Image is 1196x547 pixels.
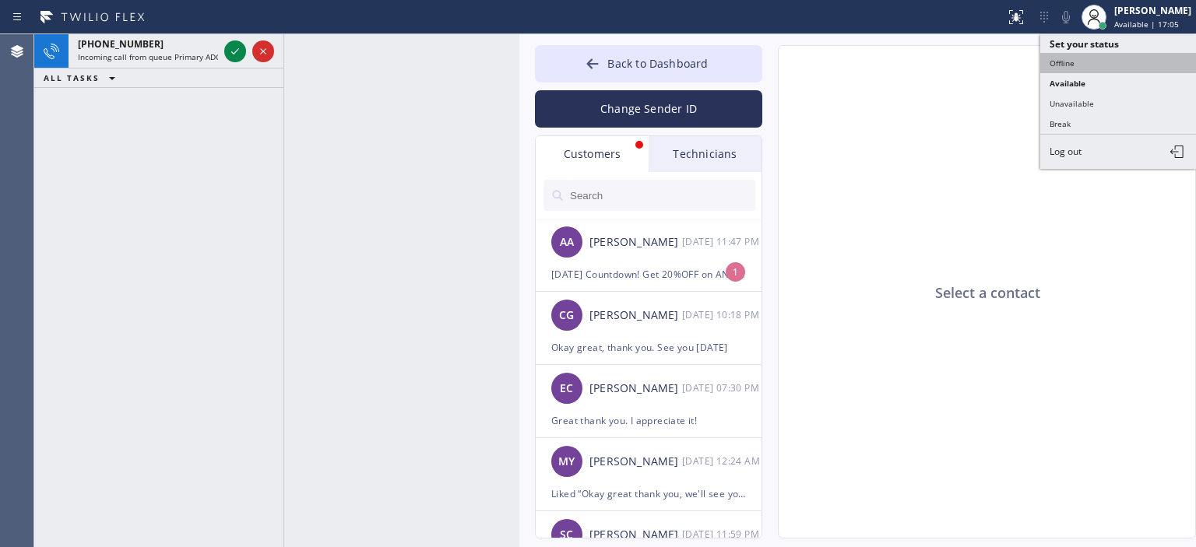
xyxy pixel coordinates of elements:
[78,51,220,62] span: Incoming call from queue Primary ADC
[649,136,762,172] div: Technicians
[589,526,682,544] div: [PERSON_NAME]
[568,180,755,211] input: Search
[1114,19,1179,30] span: Available | 17:05
[682,452,763,470] div: 08/22/2025 9:24 AM
[560,233,574,251] span: AA
[535,45,762,82] button: Back to Dashboard
[682,306,763,324] div: 08/25/2025 9:18 AM
[34,68,131,87] button: ALL TASKS
[224,40,246,62] button: Accept
[560,526,573,544] span: SC
[78,37,164,51] span: [PHONE_NUMBER]
[682,379,763,397] div: 08/25/2025 9:30 AM
[536,136,649,172] div: Customers
[589,233,682,251] div: [PERSON_NAME]
[252,40,274,62] button: Reject
[607,56,708,71] span: Back to Dashboard
[589,380,682,398] div: [PERSON_NAME]
[535,90,762,128] button: Change Sender ID
[560,380,573,398] span: EC
[589,453,682,471] div: [PERSON_NAME]
[589,307,682,324] div: [PERSON_NAME]
[551,412,746,430] div: Great thank you. I appreciate it!
[726,262,745,282] div: 1
[682,233,763,251] div: 08/25/2025 9:47 AM
[551,265,746,283] div: [DATE] Countdown! Get 20%OFF on ANY appliance repair thru [DATE].Stay cool & stress-free. Dial [P...
[1055,6,1077,28] button: Mute
[558,453,575,471] span: MY
[559,307,574,324] span: CG
[551,485,746,503] div: Liked “Okay great thank you, we'll see you [DATE].”
[1114,4,1191,17] div: [PERSON_NAME]
[682,525,763,543] div: 08/22/2025 9:59 AM
[551,338,746,356] div: Okay great, thank you. See you [DATE]
[44,72,100,83] span: ALL TASKS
